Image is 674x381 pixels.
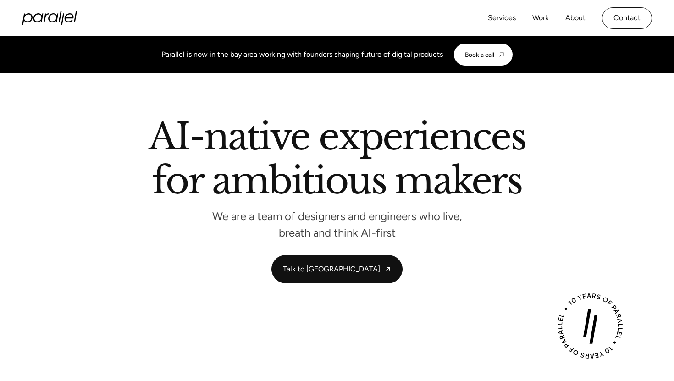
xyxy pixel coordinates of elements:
div: Parallel is now in the bay area working with founders shaping future of digital products [161,49,443,60]
p: We are a team of designers and engineers who live, breath and think AI-first [199,212,475,237]
a: Services [488,11,516,25]
a: Book a call [454,44,513,66]
h2: AI-native experiences for ambitious makers [76,119,598,203]
img: CTA arrow image [498,51,505,58]
a: Work [532,11,549,25]
a: home [22,11,77,25]
a: Contact [602,7,652,29]
a: About [565,11,586,25]
div: Book a call [465,51,494,58]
